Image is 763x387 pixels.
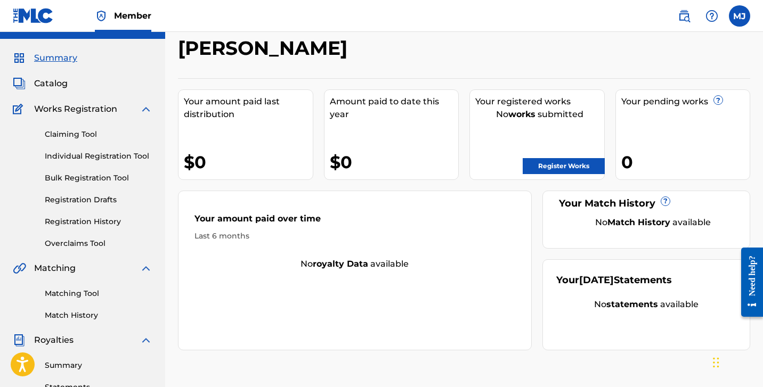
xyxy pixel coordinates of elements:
a: Bulk Registration Tool [45,172,152,184]
div: User Menu [729,5,750,27]
iframe: Chat Widget [710,336,763,387]
div: No available [178,258,531,270]
a: Registration History [45,216,152,227]
div: Your amount paid last distribution [184,95,313,121]
span: Catalog [34,77,68,90]
strong: statements [606,299,658,309]
a: SummarySummary [13,52,77,64]
img: MLC Logo [13,8,54,23]
img: Summary [13,52,26,64]
div: No available [570,216,736,229]
img: Top Rightsholder [95,10,108,22]
div: $0 [184,150,313,174]
a: CatalogCatalog [13,77,68,90]
div: No submitted [475,108,604,121]
div: Your registered works [475,95,604,108]
img: search [678,10,691,22]
div: No available [556,298,736,311]
a: Public Search [673,5,695,27]
a: Registration Drafts [45,194,152,205]
img: expand [140,262,152,275]
div: $0 [330,150,459,174]
strong: works [508,109,535,119]
h2: [PERSON_NAME] [178,36,353,60]
span: Works Registration [34,103,117,116]
div: Last 6 months [194,230,515,242]
span: Matching [34,262,76,275]
span: Member [114,10,151,22]
img: help [705,10,718,22]
img: expand [140,334,152,347]
a: Individual Registration Tool [45,151,152,162]
span: Royalties [34,334,74,347]
div: Your pending works [621,95,750,108]
div: Help [701,5,723,27]
a: Summary [45,360,152,371]
img: Works Registration [13,103,27,116]
a: Register Works [523,158,605,174]
span: ? [661,197,670,205]
div: Amount paid to date this year [330,95,459,121]
img: Catalog [13,77,26,90]
a: Match History [45,310,152,321]
div: Drag [713,347,719,378]
a: Claiming Tool [45,129,152,140]
strong: Match History [607,217,670,227]
a: Overclaims Tool [45,238,152,249]
div: Your Statements [556,273,672,287]
div: Your amount paid over time [194,212,515,230]
img: expand [140,103,152,116]
div: Your Match History [556,196,736,211]
a: Matching Tool [45,288,152,299]
div: 0 [621,150,750,174]
iframe: Resource Center [733,236,763,327]
span: Summary [34,52,77,64]
img: Royalties [13,334,26,347]
strong: royalty data [313,259,368,269]
span: ? [714,96,723,104]
span: [DATE] [579,274,614,286]
img: Matching [13,262,26,275]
